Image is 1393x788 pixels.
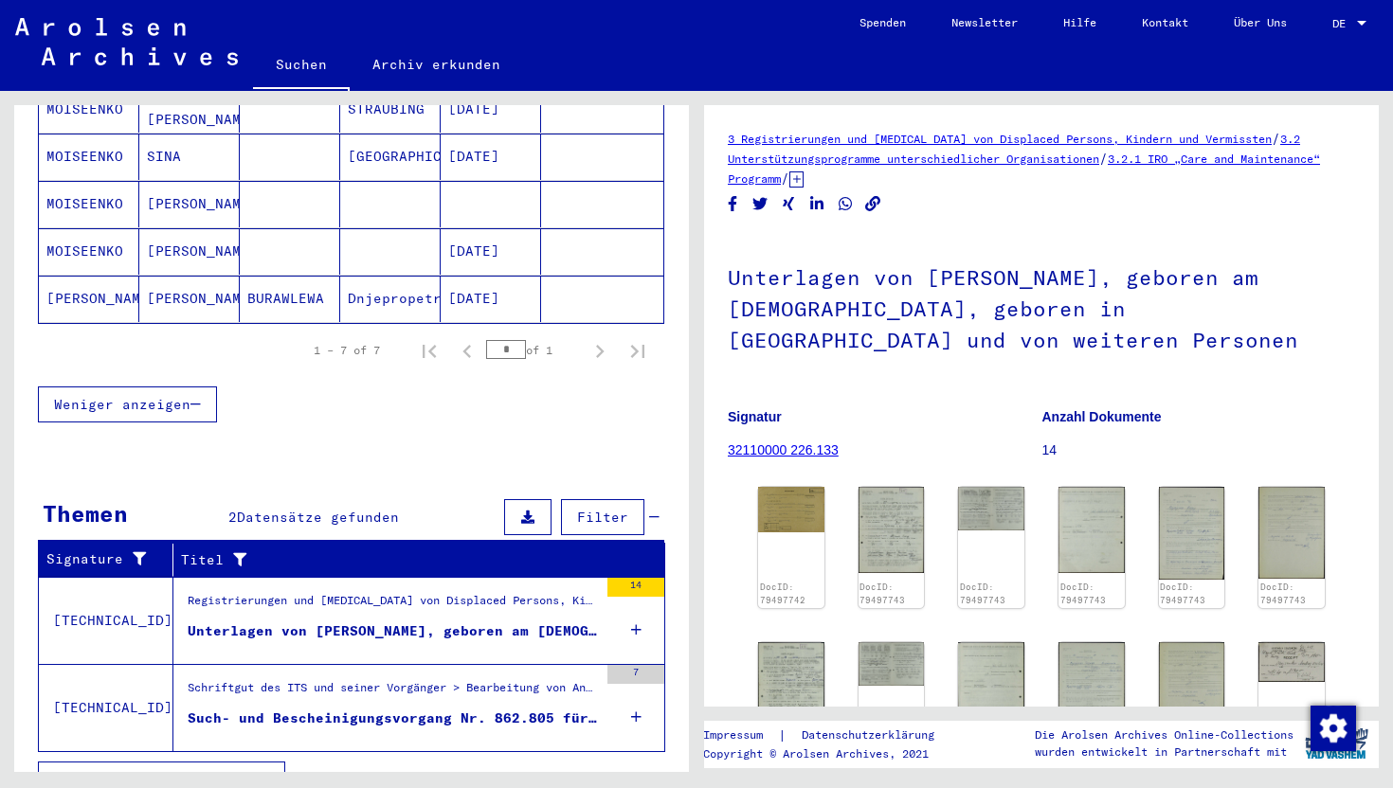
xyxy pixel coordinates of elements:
img: 001.jpg [758,642,824,726]
mat-cell: [DATE] [441,86,541,133]
span: Weniger anzeigen [54,396,190,413]
span: Filter [577,509,628,526]
mat-cell: MOISEENKO [39,134,139,180]
img: yv_logo.png [1301,720,1372,767]
img: 003.jpg [1058,487,1125,573]
a: 32110000 226.133 [728,442,839,457]
div: Titel [181,550,627,570]
div: 14 [607,578,664,597]
a: DocID: 79497743 [859,582,905,605]
img: Arolsen_neg.svg [15,18,238,65]
mat-cell: OLEH [PERSON_NAME] [139,86,240,133]
mat-cell: Dnjepropetrowsk [340,276,441,322]
td: [TECHNICAL_ID] [39,577,173,664]
div: Zustimmung ändern [1310,705,1355,750]
a: DocID: 79497743 [1260,582,1306,605]
mat-cell: STRAUBING [340,86,441,133]
img: 004.jpg [1058,642,1125,735]
div: Titel [181,545,646,575]
img: Zustimmung ändern [1311,706,1356,751]
button: Copy link [863,192,883,216]
mat-cell: MOISEENKO [39,86,139,133]
mat-cell: [GEOGRAPHIC_DATA] [340,134,441,180]
button: Next page [581,331,619,369]
span: / [781,170,789,187]
button: Weniger anzeigen [38,386,217,422]
div: of 1 [486,341,581,359]
a: Suchen [253,42,350,91]
h1: Unterlagen von [PERSON_NAME], geboren am [DEMOGRAPHIC_DATA], geboren in [GEOGRAPHIC_DATA] und von... [728,234,1355,380]
button: Share on LinkedIn [807,192,827,216]
a: DocID: 79497743 [1060,582,1106,605]
mat-cell: [PERSON_NAME] [39,276,139,322]
mat-cell: MOISEENKO [39,181,139,227]
div: Such- und Bescheinigungsvorgang Nr. 862.805 für [PERSON_NAME] geboren [DEMOGRAPHIC_DATA] [188,708,598,728]
span: / [1272,130,1280,147]
button: Filter [561,499,644,535]
mat-cell: [PERSON_NAME] [139,228,240,275]
a: DocID: 79497743 [1160,582,1205,605]
img: 003.jpg [958,642,1024,727]
span: DE [1332,17,1353,30]
mat-cell: BURAWLEWA [240,276,340,322]
img: 004.jpg [1159,487,1225,580]
button: Share on Twitter [751,192,770,216]
button: Share on Xing [779,192,799,216]
span: / [1099,150,1108,167]
a: Archiv erkunden [350,42,523,87]
div: Signature [46,545,177,575]
a: Datenschutzerklärung [787,725,957,745]
button: Share on Facebook [723,192,743,216]
a: Impressum [703,725,778,745]
a: 3 Registrierungen und [MEDICAL_DATA] von Displaced Persons, Kindern und Vermissten [728,132,1272,146]
span: Alle Ergebnisse anzeigen [54,771,259,788]
button: Share on WhatsApp [836,192,856,216]
span: 2 [228,509,237,526]
img: 001.jpg [859,487,925,573]
p: 14 [1042,440,1356,460]
div: | [703,725,957,745]
td: [TECHNICAL_ID] [39,664,173,751]
span: Datensätze gefunden [237,509,399,526]
img: 001.jpg [1258,642,1325,682]
b: Anzahl Dokumente [1042,409,1162,424]
mat-cell: [DATE] [441,276,541,322]
mat-cell: [PERSON_NAME] [139,276,240,322]
img: 005.jpg [1159,642,1225,734]
button: Previous page [448,331,486,369]
a: DocID: 79497742 [760,582,805,605]
div: Unterlagen von [PERSON_NAME], geboren am [DEMOGRAPHIC_DATA], geboren in [GEOGRAPHIC_DATA] und von... [188,621,598,641]
p: Copyright © Arolsen Archives, 2021 [703,745,957,762]
mat-cell: MOISEENKO [39,228,139,275]
div: 7 [607,665,664,684]
button: Last page [619,331,657,369]
a: DocID: 79497743 [960,582,1005,605]
img: 002.jpg [958,487,1024,530]
img: 005.jpg [1258,487,1325,579]
div: Schriftgut des ITS und seiner Vorgänger > Bearbeitung von Anfragen > Fallbezogene [MEDICAL_DATA] ... [188,679,598,706]
b: Signatur [728,409,782,424]
div: Themen [43,496,128,530]
mat-cell: SINA [139,134,240,180]
p: Die Arolsen Archives Online-Collections [1035,726,1293,743]
mat-cell: [PERSON_NAME] [139,181,240,227]
mat-cell: [DATE] [441,134,541,180]
button: First page [410,331,448,369]
img: 001.jpg [758,487,824,532]
div: 1 – 7 of 7 [314,342,380,359]
img: 002.jpg [859,642,925,686]
div: Signature [46,549,158,569]
mat-cell: [DATE] [441,228,541,275]
div: Registrierungen und [MEDICAL_DATA] von Displaced Persons, Kindern und Vermissten > Unterstützungs... [188,592,598,618]
p: wurden entwickelt in Partnerschaft mit [1035,743,1293,761]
